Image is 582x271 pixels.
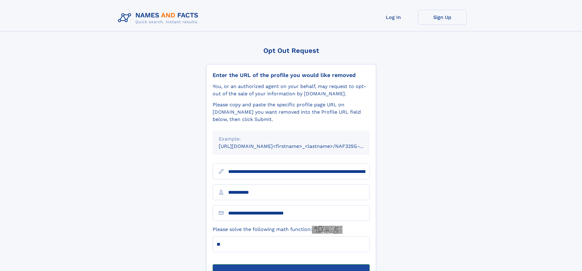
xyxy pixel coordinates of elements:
[213,72,370,79] div: Enter the URL of the profile you would like removed
[219,143,381,149] small: [URL][DOMAIN_NAME]<firstname>_<lastname>/NAF325G-xxxxxxxx
[213,226,342,234] label: Please solve the following math function:
[418,10,467,25] a: Sign Up
[213,83,370,97] div: You, or an authorized agent on your behalf, may request to opt-out of the sale of your informatio...
[369,10,418,25] a: Log In
[115,10,203,26] img: Logo Names and Facts
[213,101,370,123] div: Please copy and paste the specific profile page URL on [DOMAIN_NAME] you want removed into the Pr...
[206,47,376,54] div: Opt Out Request
[219,135,364,143] div: Example:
